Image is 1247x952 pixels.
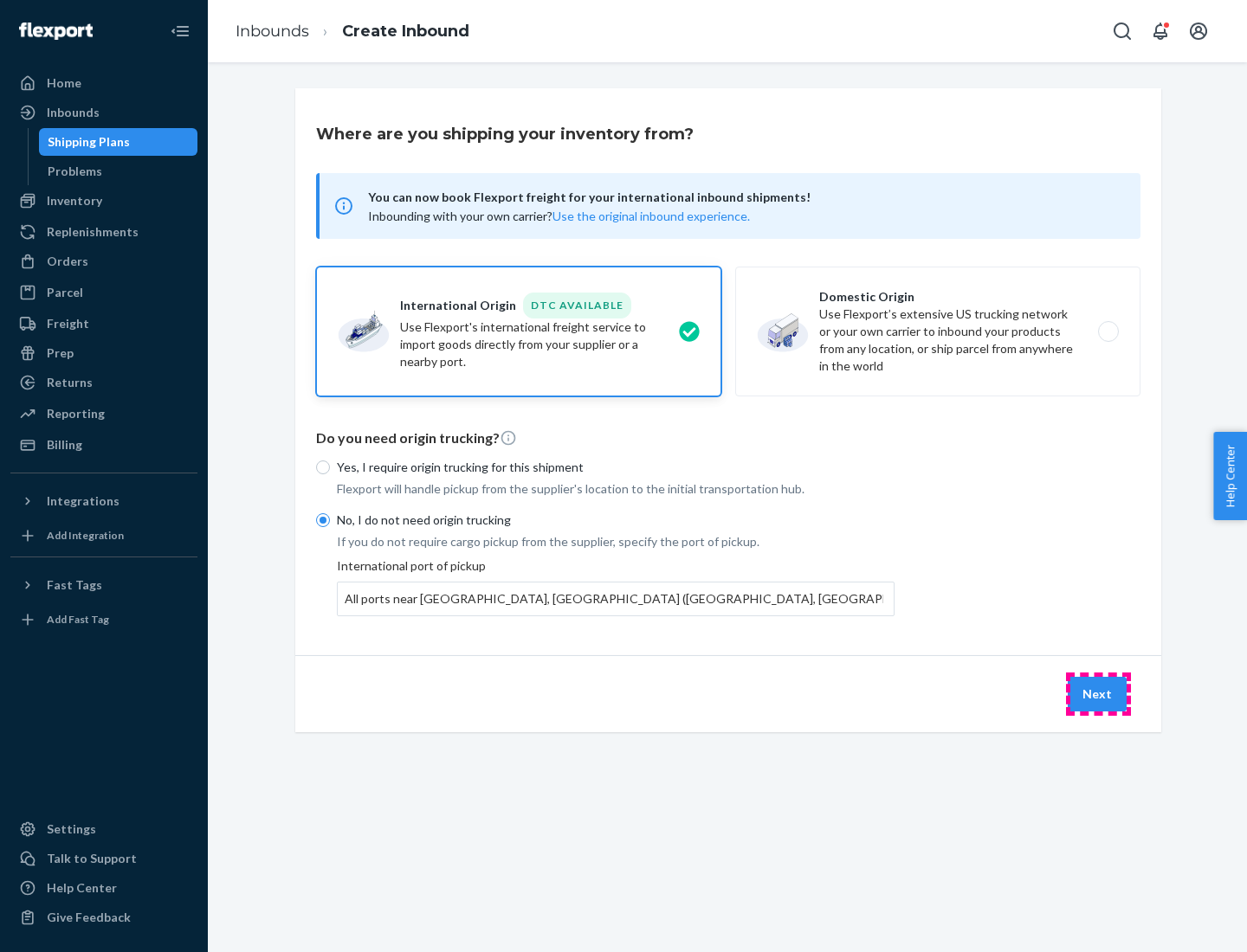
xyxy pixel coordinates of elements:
[47,492,120,510] div: Integrations
[10,339,197,367] a: Prep
[1143,14,1178,48] button: Open notifications
[47,374,93,391] div: Returns
[10,99,197,126] a: Inbounds
[316,123,694,145] h3: Where are you shipping your inventory from?
[337,533,895,550] p: If you do not require cargo pickup from the supplier, specify the port of pickup.
[337,511,895,529] p: No, I do not need origin trucking
[10,904,197,931] button: Give Feedback
[1105,14,1140,48] button: Open Search Box
[47,284,83,301] div: Parcel
[337,480,895,498] p: Flexport will handle pickup from the supplier's location to the initial transportation hub.
[10,874,197,902] a: Help Center
[19,23,93,40] img: Flexport logo
[47,612,109,627] div: Add Fast Tag
[47,74,81,92] div: Home
[39,128,198,156] a: Shipping Plans
[47,850,137,867] div: Talk to Support
[39,158,198,185] a: Problems
[10,369,197,396] a: Returns
[10,522,197,550] a: Add Integration
[10,187,197,215] a: Inventory
[10,69,197,97] a: Home
[368,187,1120,208] span: You can now book Flexport freight for your international inbound shipments!
[1068,677,1127,711] button: Next
[10,218,197,246] a: Replenishments
[47,253,88,270] div: Orders
[47,436,82,453] div: Billing
[10,487,197,515] button: Integrations
[552,208,750,225] button: Use the original inbound experience.
[316,428,1140,448] p: Do you need origin trucking?
[222,6,483,57] ol: breadcrumbs
[10,279,197,306] a: Parcel
[10,431,197,459] a: Billing
[368,209,750,223] span: Inbounding with your own carrier?
[10,606,197,634] a: Add Fast Tag
[48,163,102,180] div: Problems
[47,879,117,897] div: Help Center
[316,513,330,527] input: No, I do not need origin trucking
[10,310,197,338] a: Freight
[316,460,330,474] input: Yes, I require origin trucking for this shipment
[47,223,139,241] div: Replenishments
[47,192,102,209] div: Inventory
[337,459,895,476] p: Yes, I require origin trucking for this shipment
[10,845,197,872] a: Talk to Support
[10,815,197,843] a: Settings
[47,344,74,362] div: Prep
[47,405,105,422] div: Reporting
[47,315,89,332] div: Freight
[10,571,197,599] button: Fast Tags
[337,557,895,616] div: International port of pickup
[47,820,96,838] div: Settings
[163,14,197,48] button: Close Navigation
[47,104,100,121] div: Inbounds
[10,400,197,428] a: Reporting
[1213,432,1247,520] button: Help Center
[47,528,124,543] div: Add Integration
[236,22,309,41] a: Inbounds
[47,576,102,594] div: Fast Tags
[1181,14,1216,48] button: Open account menu
[48,133,130,151] div: Shipping Plans
[342,22,469,41] a: Create Inbound
[10,248,197,275] a: Orders
[47,909,131,926] div: Give Feedback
